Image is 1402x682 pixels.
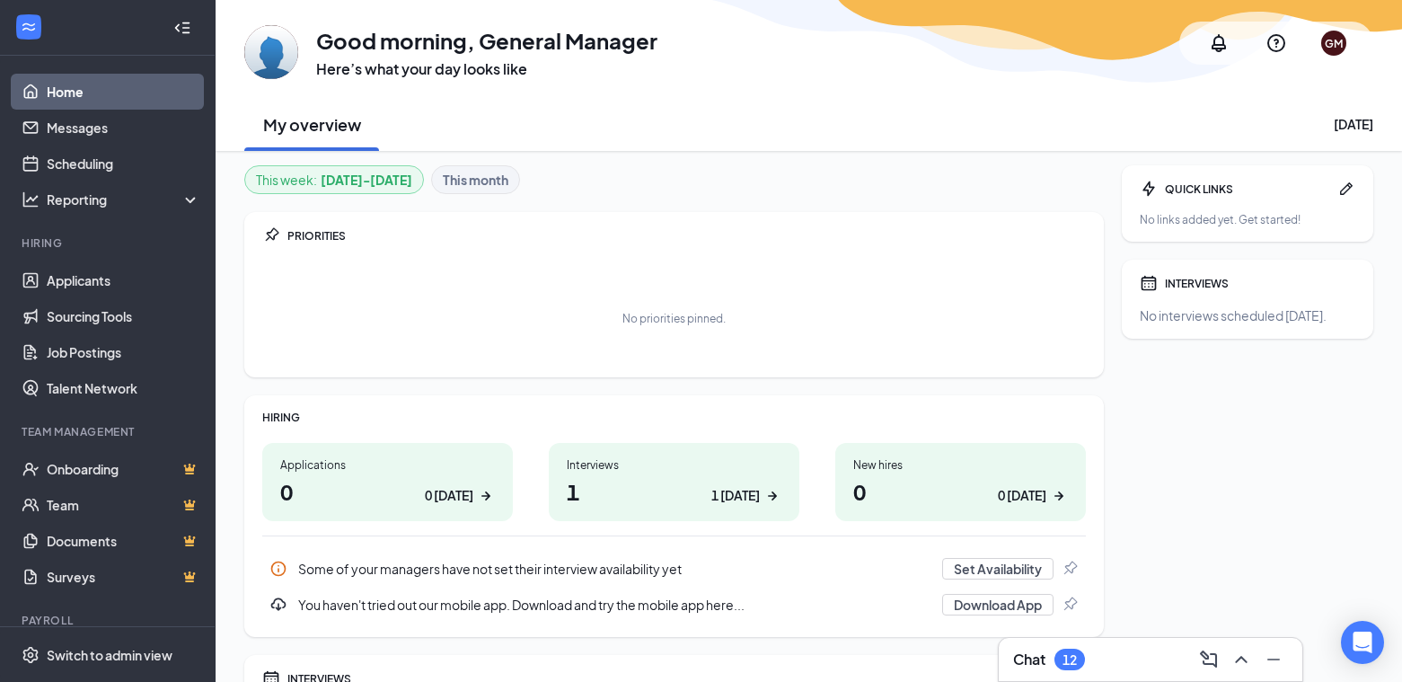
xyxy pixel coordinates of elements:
[1259,645,1288,674] button: Minimize
[622,311,726,326] div: No priorities pinned.
[280,476,495,507] h1: 0
[22,613,197,628] div: Payroll
[47,146,200,182] a: Scheduling
[47,646,172,664] div: Switch to admin view
[711,486,760,505] div: 1 [DATE]
[262,551,1086,587] a: InfoSome of your managers have not set their interview availability yetSet AvailabilityPin
[1263,649,1284,670] svg: Minimize
[1230,649,1252,670] svg: ChevronUp
[567,457,781,473] div: Interviews
[298,560,931,578] div: Some of your managers have not set their interview availability yet
[763,487,781,505] svg: ArrowRight
[1165,276,1355,291] div: INTERVIEWS
[443,170,508,190] b: This month
[47,559,200,595] a: SurveysCrown
[22,424,197,439] div: Team Management
[549,443,799,521] a: Interviews11 [DATE]ArrowRight
[1334,115,1373,133] div: [DATE]
[47,370,200,406] a: Talent Network
[1337,180,1355,198] svg: Pen
[256,170,412,190] div: This week :
[477,487,495,505] svg: ArrowRight
[1050,487,1068,505] svg: ArrowRight
[425,486,473,505] div: 0 [DATE]
[1140,212,1355,227] div: No links added yet. Get started!
[1140,306,1355,324] div: No interviews scheduled [DATE].
[1061,560,1079,578] svg: Pin
[321,170,412,190] b: [DATE] - [DATE]
[262,443,513,521] a: Applications00 [DATE]ArrowRight
[47,262,200,298] a: Applicants
[1140,180,1158,198] svg: Bolt
[47,74,200,110] a: Home
[173,19,191,37] svg: Collapse
[47,298,200,334] a: Sourcing Tools
[47,110,200,146] a: Messages
[1341,621,1384,664] div: Open Intercom Messenger
[942,558,1054,580] button: Set Availability
[47,334,200,370] a: Job Postings
[262,226,280,244] svg: Pin
[835,443,1086,521] a: New hires00 [DATE]ArrowRight
[1227,645,1256,674] button: ChevronUp
[22,235,197,251] div: Hiring
[262,587,1086,623] div: You haven't tried out our mobile app. Download and try the mobile app here...
[1208,32,1230,54] svg: Notifications
[298,596,931,614] div: You haven't tried out our mobile app. Download and try the mobile app here...
[1013,650,1045,669] h3: Chat
[1198,649,1220,670] svg: ComposeMessage
[20,18,38,36] svg: WorkstreamLogo
[1265,32,1287,54] svg: QuestionInfo
[316,59,657,79] h3: Here’s what your day looks like
[280,457,495,473] div: Applications
[1165,182,1330,197] div: QUICK LINKS
[269,560,287,578] svg: Info
[853,457,1068,473] div: New hires
[942,594,1054,616] button: Download App
[22,646,40,664] svg: Settings
[1140,274,1158,292] svg: Calendar
[47,190,201,208] div: Reporting
[853,476,1068,507] h1: 0
[47,487,200,523] a: TeamCrown
[47,523,200,559] a: DocumentsCrown
[262,551,1086,587] div: Some of your managers have not set their interview availability yet
[22,190,40,208] svg: Analysis
[567,476,781,507] h1: 1
[1061,596,1079,614] svg: Pin
[244,25,298,79] img: General Manager
[1063,652,1077,668] div: 12
[316,25,657,56] h1: Good morning, General Manager
[263,113,361,136] h2: My overview
[47,451,200,487] a: OnboardingCrown
[262,410,1086,425] div: HIRING
[998,486,1046,505] div: 0 [DATE]
[1325,36,1343,51] div: GM
[269,596,287,614] svg: Download
[1195,645,1223,674] button: ComposeMessage
[287,228,1086,244] div: PRIORITIES
[262,587,1086,623] a: DownloadYou haven't tried out our mobile app. Download and try the mobile app here...Download AppPin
